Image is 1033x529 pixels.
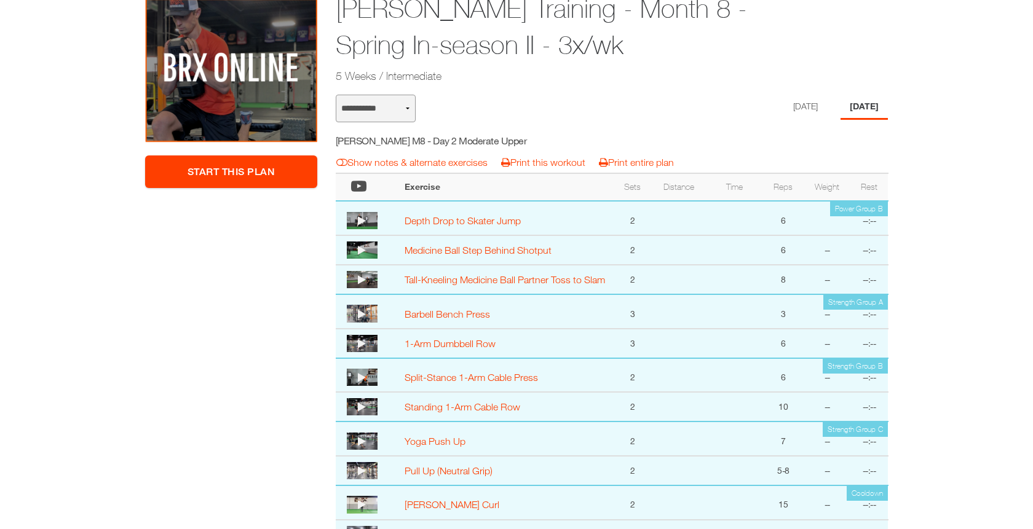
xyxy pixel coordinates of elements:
a: [PERSON_NAME] Curl [405,499,499,510]
td: --:-- [851,329,888,358]
td: 5-8 [763,456,804,485]
a: Print this workout [501,157,585,168]
th: Distance [651,173,706,201]
td: -- [804,456,851,485]
td: 2 [614,201,651,235]
img: thumbnail.png [347,271,378,288]
td: -- [804,485,851,520]
td: --:-- [851,294,888,329]
td: Strength Group B [823,359,888,374]
td: -- [804,329,851,358]
th: Exercise [398,173,614,201]
td: --:-- [851,421,888,456]
td: 6 [763,235,804,265]
td: --:-- [851,358,888,393]
img: thumbnail.png [347,462,378,479]
img: thumbnail.png [347,369,378,386]
td: 15 [763,485,804,520]
img: thumbnail.png [347,433,378,450]
h2: 5 Weeks / Intermediate [336,68,793,84]
img: thumbnail.png [347,212,378,229]
a: Pull Up (Neutral Grip) [405,465,493,476]
td: -- [804,235,851,265]
img: thumbnail.png [347,241,378,259]
a: Medicine Ball Step Behind Shotput [405,245,552,256]
td: --:-- [851,201,888,235]
td: --:-- [851,265,888,294]
th: Reps [763,173,804,201]
th: Weight [804,173,851,201]
li: Day 1 [784,95,827,120]
td: 3 [763,294,804,329]
a: Tall-Kneeling Medicine Ball Partner Toss to Slam [405,274,605,285]
img: thumbnail.png [347,335,378,352]
a: Depth Drop to Skater Jump [405,215,521,226]
a: Standing 1-Arm Cable Row [405,401,520,412]
th: Sets [614,173,651,201]
a: Print entire plan [599,157,674,168]
a: Barbell Bench Press [405,308,490,319]
td: 6 [763,329,804,358]
td: --:-- [851,485,888,520]
td: 2 [614,456,651,485]
h5: [PERSON_NAME] M8 - Day 2 Moderate Upper [336,134,555,147]
td: 2 [614,421,651,456]
td: -- [804,265,851,294]
td: 6 [763,201,804,235]
td: -- [804,358,851,393]
a: Show notes & alternate exercises [336,157,488,168]
td: 2 [614,485,651,520]
li: Day 2 [841,95,888,120]
td: Power Group B [830,202,888,216]
th: Time [706,173,763,201]
td: 3 [614,294,651,329]
a: Yoga Push Up [405,436,465,447]
td: --:-- [851,392,888,421]
img: thumbnail.png [347,398,378,415]
td: 2 [614,392,651,421]
a: Start This Plan [145,155,317,188]
td: --:-- [851,235,888,265]
td: 7 [763,421,804,456]
td: 2 [614,265,651,294]
td: 2 [614,235,651,265]
a: Split-Stance 1-Arm Cable Press [405,372,538,383]
td: -- [804,421,851,456]
td: --:-- [851,456,888,485]
td: Strength Group C [823,422,888,437]
td: Strength Group A [823,295,888,310]
td: 6 [763,358,804,393]
td: 10 [763,392,804,421]
td: Cooldown [847,486,888,501]
td: -- [804,392,851,421]
td: 8 [763,265,804,294]
img: thumbnail.png [347,496,378,513]
a: 1-Arm Dumbbell Row [405,338,496,349]
td: -- [804,294,851,329]
th: Rest [851,173,888,201]
td: 2 [614,358,651,393]
td: 3 [614,329,651,358]
img: thumbnail.png [347,305,378,322]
